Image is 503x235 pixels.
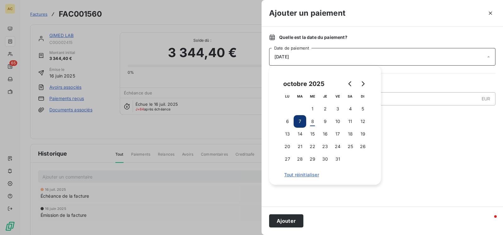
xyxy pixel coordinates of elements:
[281,128,294,140] button: 13
[274,54,289,59] span: [DATE]
[294,90,306,103] th: mardi
[482,214,497,229] iframe: Intercom live chat
[281,140,294,153] button: 20
[284,172,366,177] span: Tout réinitialiser
[269,110,495,117] span: Nouveau solde dû :
[281,115,294,128] button: 6
[331,128,344,140] button: 17
[281,153,294,165] button: 27
[306,90,319,103] th: mercredi
[357,90,369,103] th: dimanche
[294,140,306,153] button: 21
[331,90,344,103] th: vendredi
[344,77,357,90] button: Go to previous month
[357,77,369,90] button: Go to next month
[331,115,344,128] button: 10
[306,103,319,115] button: 1
[306,128,319,140] button: 15
[319,140,331,153] button: 23
[357,115,369,128] button: 12
[319,153,331,165] button: 30
[357,128,369,140] button: 19
[357,103,369,115] button: 5
[319,128,331,140] button: 16
[344,90,357,103] th: samedi
[344,115,357,128] button: 11
[269,214,303,227] button: Ajouter
[331,140,344,153] button: 24
[331,153,344,165] button: 31
[344,128,357,140] button: 18
[344,103,357,115] button: 4
[344,140,357,153] button: 25
[357,140,369,153] button: 26
[306,115,319,128] button: 8
[281,79,327,89] div: octobre 2025
[269,8,345,19] h3: Ajouter un paiement
[279,34,347,40] span: Quelle est la date du paiement ?
[281,90,294,103] th: lundi
[319,115,331,128] button: 9
[294,115,306,128] button: 7
[319,103,331,115] button: 2
[306,140,319,153] button: 22
[306,153,319,165] button: 29
[319,90,331,103] th: jeudi
[294,153,306,165] button: 28
[294,128,306,140] button: 14
[331,103,344,115] button: 3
